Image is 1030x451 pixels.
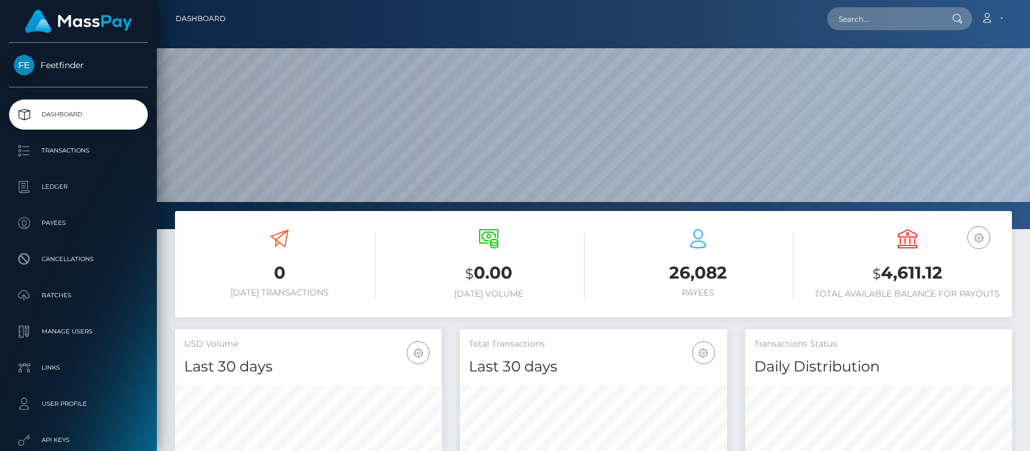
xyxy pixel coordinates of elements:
[25,10,132,33] img: MassPay Logo
[9,280,148,311] a: Batches
[14,106,143,124] p: Dashboard
[184,288,375,298] h6: [DATE] Transactions
[465,265,474,282] small: $
[9,389,148,419] a: User Profile
[812,289,1003,299] h6: Total Available Balance for Payouts
[14,142,143,160] p: Transactions
[14,55,34,75] img: Feetfinder
[14,250,143,268] p: Cancellations
[754,356,1003,377] h4: Daily Distribution
[827,7,941,30] input: Search...
[9,99,148,130] a: Dashboard
[184,261,375,285] h3: 0
[469,338,717,350] h5: Total Transactions
[14,395,143,413] p: User Profile
[393,261,585,286] h3: 0.00
[14,178,143,196] p: Ledger
[754,338,1003,350] h5: Transactions Status
[9,317,148,347] a: Manage Users
[9,60,148,71] span: Feetfinder
[9,244,148,274] a: Cancellations
[873,265,881,282] small: $
[603,288,794,298] h6: Payees
[14,214,143,232] p: Payees
[393,289,585,299] h6: [DATE] Volume
[14,323,143,341] p: Manage Users
[812,261,1003,286] h3: 4,611.12
[14,431,143,449] p: API Keys
[9,208,148,238] a: Payees
[14,286,143,304] p: Batches
[176,6,226,31] a: Dashboard
[603,261,794,285] h3: 26,082
[184,356,433,377] h4: Last 30 days
[14,359,143,377] p: Links
[469,356,717,377] h4: Last 30 days
[184,338,433,350] h5: USD Volume
[9,136,148,166] a: Transactions
[9,353,148,383] a: Links
[9,172,148,202] a: Ledger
